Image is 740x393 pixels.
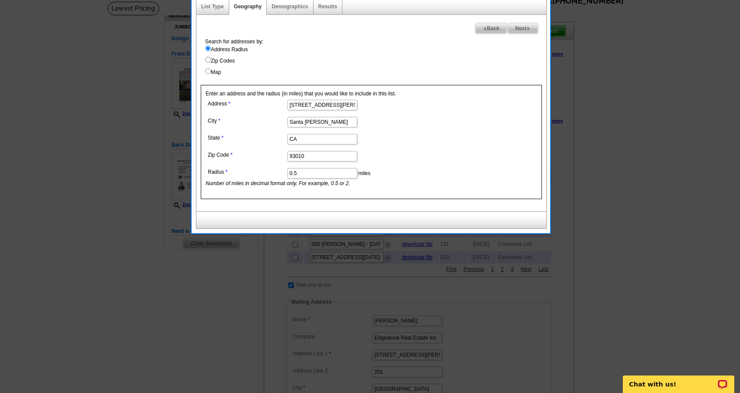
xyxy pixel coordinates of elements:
label: Address Radius [205,46,546,53]
a: Back [475,23,507,34]
div: Search for addresses by: [201,38,546,76]
a: Results [318,4,337,10]
label: Map [205,68,546,76]
span: Back [475,23,507,34]
a: Demographics [272,4,308,10]
label: State [208,134,286,142]
label: Zip Code [208,151,286,159]
label: Address [208,100,286,108]
input: Map [205,68,211,74]
a: Next [507,23,538,34]
label: Zip Codes [205,57,546,65]
a: List Type [201,4,224,10]
span: Next [508,23,538,34]
dd: miles [206,166,438,187]
label: City [208,117,286,125]
img: button-next-arrow-gray.png [527,27,531,31]
i: Number of miles in decimal format only. For example, 0.5 or 2. [206,180,350,186]
div: Enter an address and the radius (in miles) that you would like to include in this list. [201,85,542,199]
label: Radius [208,168,286,176]
input: Zip Codes [205,57,211,63]
iframe: LiveChat chat widget [617,365,740,393]
img: button-prev-arrow-gray.png [483,27,487,31]
input: Address Radius [205,46,211,51]
a: Geography [234,4,262,10]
